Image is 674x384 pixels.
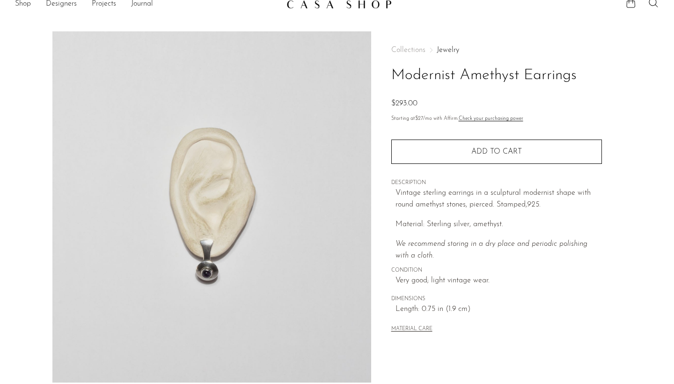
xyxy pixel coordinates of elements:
[391,100,418,107] span: $293.00
[391,64,602,88] h1: Modernist Amethyst Earrings
[471,148,522,155] span: Add to cart
[391,326,432,333] button: MATERIAL CARE
[396,275,602,287] span: Very good; light vintage wear.
[391,140,602,164] button: Add to cart
[396,187,602,211] p: Vintage sterling earrings in a sculptural modernist shape with round amethyst stones, pierced. St...
[396,303,602,316] span: Length: 0.75 in (1.9 cm)
[391,46,425,54] span: Collections
[391,115,602,123] p: Starting at /mo with Affirm.
[391,266,602,275] span: CONDITION
[391,295,602,303] span: DIMENSIONS
[437,46,459,54] a: Jewelry
[415,116,423,121] span: $27
[396,219,602,231] p: Material: Sterling silver, amethyst.
[527,201,541,208] em: 925.
[52,31,371,383] img: Modernist Amethyst Earrings
[396,240,587,260] em: We recommend storing in a dry place and periodic polishing with a cloth.
[391,179,602,187] span: DESCRIPTION
[459,116,523,121] a: Check your purchasing power - Learn more about Affirm Financing (opens in modal)
[391,46,602,54] nav: Breadcrumbs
